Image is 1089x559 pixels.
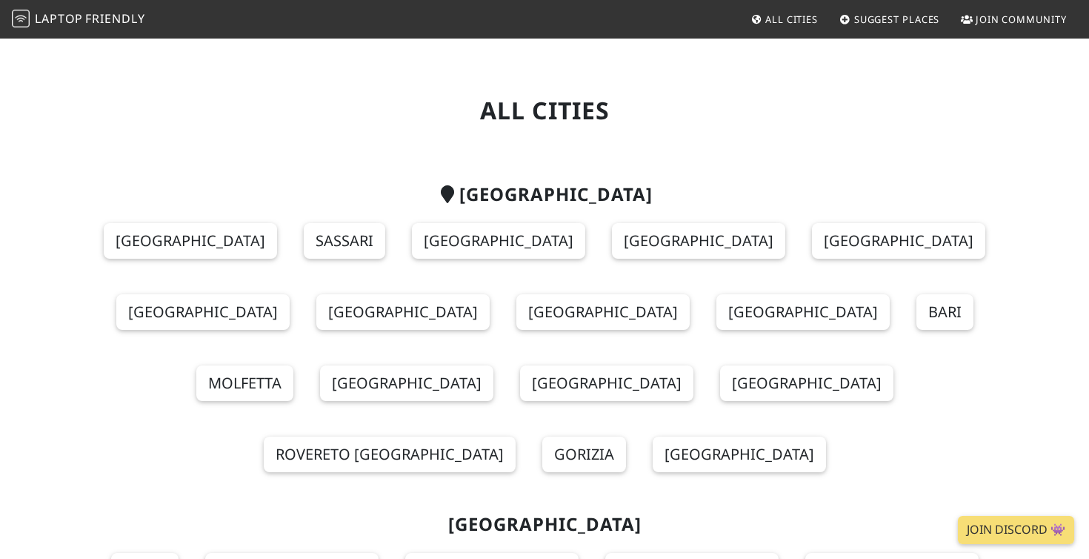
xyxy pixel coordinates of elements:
a: [GEOGRAPHIC_DATA] [520,365,693,401]
a: Gorizia [542,437,626,472]
a: [GEOGRAPHIC_DATA] [812,223,985,259]
a: LaptopFriendly LaptopFriendly [12,7,145,33]
a: [GEOGRAPHIC_DATA] [320,365,493,401]
a: All Cities [745,6,824,33]
a: Join Discord 👾 [958,516,1074,544]
span: Friendly [85,10,144,27]
a: [GEOGRAPHIC_DATA] [716,294,890,330]
a: [GEOGRAPHIC_DATA] [316,294,490,330]
a: [GEOGRAPHIC_DATA] [516,294,690,330]
a: [GEOGRAPHIC_DATA] [104,223,277,259]
a: Suggest Places [833,6,946,33]
a: [GEOGRAPHIC_DATA] [412,223,585,259]
a: Rovereto [GEOGRAPHIC_DATA] [264,437,516,472]
span: Join Community [976,13,1067,26]
h1: All Cities [64,96,1025,125]
a: [GEOGRAPHIC_DATA] [720,365,893,401]
a: [GEOGRAPHIC_DATA] [612,223,785,259]
span: Suggest Places [854,13,940,26]
h2: [GEOGRAPHIC_DATA] [64,514,1025,535]
span: All Cities [765,13,818,26]
a: [GEOGRAPHIC_DATA] [116,294,290,330]
a: Bari [916,294,973,330]
a: Sassari [304,223,385,259]
span: Laptop [35,10,83,27]
a: Molfetta [196,365,293,401]
h2: [GEOGRAPHIC_DATA] [64,184,1025,205]
a: [GEOGRAPHIC_DATA] [653,437,826,472]
img: LaptopFriendly [12,10,30,27]
a: Join Community [955,6,1073,33]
